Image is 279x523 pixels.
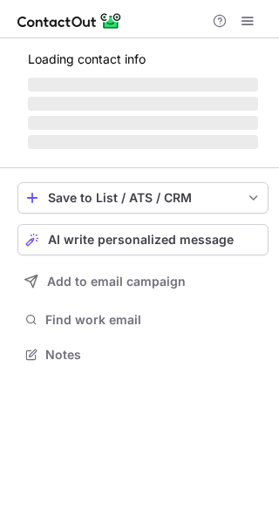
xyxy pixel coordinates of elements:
span: ‌ [28,97,258,111]
span: ‌ [28,135,258,149]
span: AI write personalized message [48,233,234,247]
div: Save to List / ATS / CRM [48,191,238,205]
button: Notes [17,343,269,367]
button: Add to email campaign [17,266,269,297]
span: Add to email campaign [47,275,186,289]
p: Loading contact info [28,52,258,66]
img: ContactOut v5.3.10 [17,10,122,31]
span: ‌ [28,78,258,92]
button: AI write personalized message [17,224,269,255]
button: Find work email [17,308,269,332]
span: Notes [45,347,262,363]
span: Find work email [45,312,262,328]
span: ‌ [28,116,258,130]
button: save-profile-one-click [17,182,269,214]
